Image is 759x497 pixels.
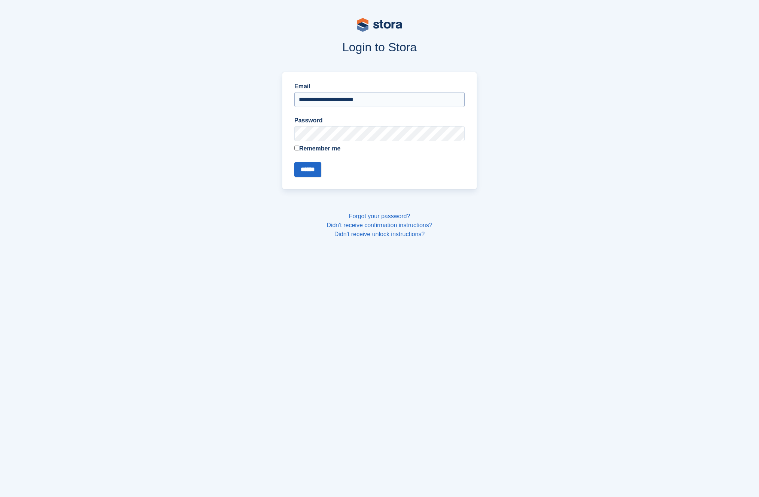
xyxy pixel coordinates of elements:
[357,18,402,32] img: stora-logo-53a41332b3708ae10de48c4981b4e9114cc0af31d8433b30ea865607fb682f29.svg
[327,222,432,228] a: Didn't receive confirmation instructions?
[139,40,620,54] h1: Login to Stora
[294,146,299,150] input: Remember me
[294,144,465,153] label: Remember me
[334,231,425,237] a: Didn't receive unlock instructions?
[294,82,465,91] label: Email
[294,116,465,125] label: Password
[349,213,410,219] a: Forgot your password?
